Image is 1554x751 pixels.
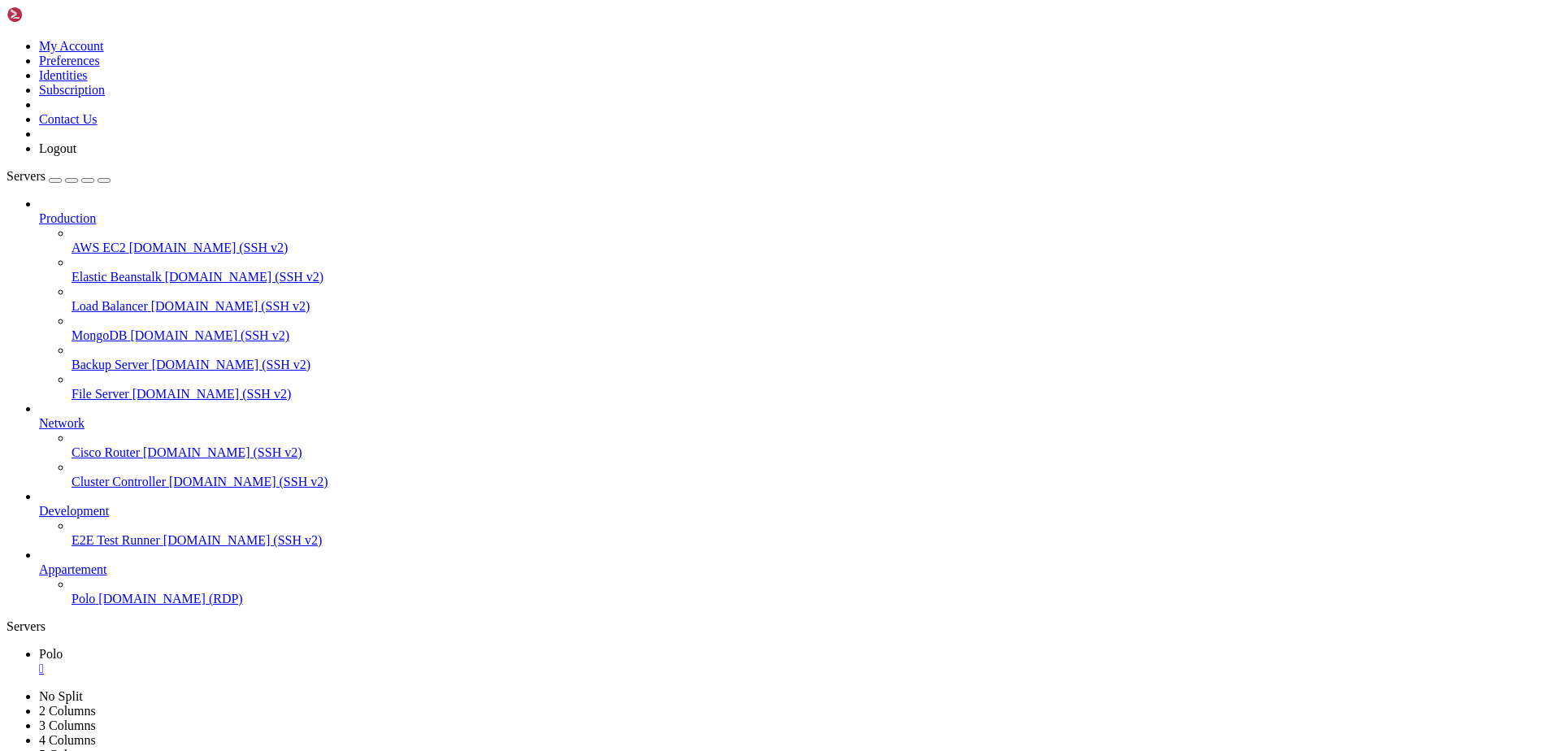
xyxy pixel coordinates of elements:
span: Polo [39,647,63,661]
li: Cisco Router [DOMAIN_NAME] (SSH v2) [72,431,1547,460]
span: [DOMAIN_NAME] (RDP) [98,592,242,606]
span: [DOMAIN_NAME] (SSH v2) [151,299,310,313]
a:  [39,662,1547,676]
a: Polo [DOMAIN_NAME] (RDP) [72,592,1547,606]
li: File Server [DOMAIN_NAME] (SSH v2) [72,372,1547,402]
a: Identities [39,68,88,82]
span: Cluster Controller [72,475,166,488]
span: [DOMAIN_NAME] (SSH v2) [165,270,324,284]
a: Cluster Controller [DOMAIN_NAME] (SSH v2) [72,475,1547,489]
li: Development [39,489,1547,548]
span: Elastic Beanstalk [72,270,162,284]
span: Backup Server [72,358,149,371]
a: Backup Server [DOMAIN_NAME] (SSH v2) [72,358,1547,372]
span: Development [39,504,109,518]
a: E2E Test Runner [DOMAIN_NAME] (SSH v2) [72,533,1547,548]
a: 2 Columns [39,704,96,718]
li: Polo [DOMAIN_NAME] (RDP) [72,577,1547,606]
li: Appartement [39,548,1547,606]
a: Cisco Router [DOMAIN_NAME] (SSH v2) [72,445,1547,460]
a: 3 Columns [39,718,96,732]
a: Appartement [39,562,1547,577]
span: Appartement [39,562,107,576]
a: AWS EC2 [DOMAIN_NAME] (SSH v2) [72,241,1547,255]
a: No Split [39,689,83,703]
a: Development [39,504,1547,519]
span: [DOMAIN_NAME] (SSH v2) [132,387,292,401]
li: AWS EC2 [DOMAIN_NAME] (SSH v2) [72,226,1547,255]
li: Network [39,402,1547,489]
li: E2E Test Runner [DOMAIN_NAME] (SSH v2) [72,519,1547,548]
span: [DOMAIN_NAME] (SSH v2) [163,533,323,547]
span: Servers [7,169,46,183]
a: Logout [39,141,76,155]
a: Contact Us [39,112,98,126]
span: [DOMAIN_NAME] (SSH v2) [143,445,302,459]
a: 4 Columns [39,733,96,747]
a: Subscription [39,83,105,97]
a: Network [39,416,1547,431]
div: Servers [7,619,1547,634]
span: E2E Test Runner [72,533,160,547]
span: MongoDB [72,328,127,342]
li: MongoDB [DOMAIN_NAME] (SSH v2) [72,314,1547,343]
a: MongoDB [DOMAIN_NAME] (SSH v2) [72,328,1547,343]
span: [DOMAIN_NAME] (SSH v2) [130,328,289,342]
a: Elastic Beanstalk [DOMAIN_NAME] (SSH v2) [72,270,1547,284]
span: [DOMAIN_NAME] (SSH v2) [129,241,289,254]
a: My Account [39,39,104,53]
li: Elastic Beanstalk [DOMAIN_NAME] (SSH v2) [72,255,1547,284]
span: [DOMAIN_NAME] (SSH v2) [169,475,328,488]
li: Backup Server [DOMAIN_NAME] (SSH v2) [72,343,1547,372]
span: File Server [72,387,129,401]
a: Polo [39,647,1547,676]
li: Load Balancer [DOMAIN_NAME] (SSH v2) [72,284,1547,314]
span: Production [39,211,96,225]
a: Production [39,211,1547,226]
span: Cisco Router [72,445,140,459]
span: AWS EC2 [72,241,126,254]
span: [DOMAIN_NAME] (SSH v2) [152,358,311,371]
li: Production [39,197,1547,402]
a: Servers [7,169,111,183]
span: Polo [72,592,95,606]
img: Shellngn [7,7,100,23]
li: Cluster Controller [DOMAIN_NAME] (SSH v2) [72,460,1547,489]
span: Network [39,416,85,430]
a: Preferences [39,54,100,67]
a: Load Balancer [DOMAIN_NAME] (SSH v2) [72,299,1547,314]
span: Load Balancer [72,299,148,313]
a: File Server [DOMAIN_NAME] (SSH v2) [72,387,1547,402]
